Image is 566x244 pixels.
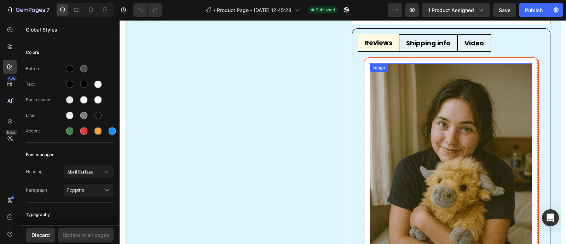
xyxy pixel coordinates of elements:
[26,187,64,193] span: Paragraph
[26,26,114,33] p: Global Styles
[525,6,543,14] div: Publish
[3,3,53,17] button: 7
[422,3,490,17] button: 1 product assigned
[26,151,54,159] span: Font manager
[64,184,114,197] button: Poppins
[217,6,291,14] span: Product Page - [DATE] 12:45:28
[214,6,215,14] span: /
[63,231,109,239] div: Update to all pages
[26,228,55,242] button: Discard
[26,128,64,134] div: Accent
[67,187,103,193] span: Poppins
[5,130,17,135] div: Beta
[119,20,566,244] iframe: Design area
[7,75,17,81] div: 450
[67,169,103,175] span: Abril Fatface
[26,97,64,103] div: Background
[58,228,114,242] button: Update to all pages
[499,7,510,13] span: Save
[64,165,114,178] button: Abril Fatface
[493,3,516,17] button: Save
[519,3,549,17] button: Publish
[428,6,474,14] span: 1 product assigned
[26,210,50,219] span: Typography
[316,7,335,13] span: Published
[26,81,64,87] div: Text
[252,45,267,51] div: Image
[542,209,559,226] div: Open Intercom Messenger
[26,66,64,72] div: Button
[26,48,39,57] span: Colors
[46,6,50,14] p: 7
[26,112,64,119] div: Line
[133,3,162,17] div: Undo/Redo
[31,231,50,239] div: Discard
[26,169,64,175] span: Heading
